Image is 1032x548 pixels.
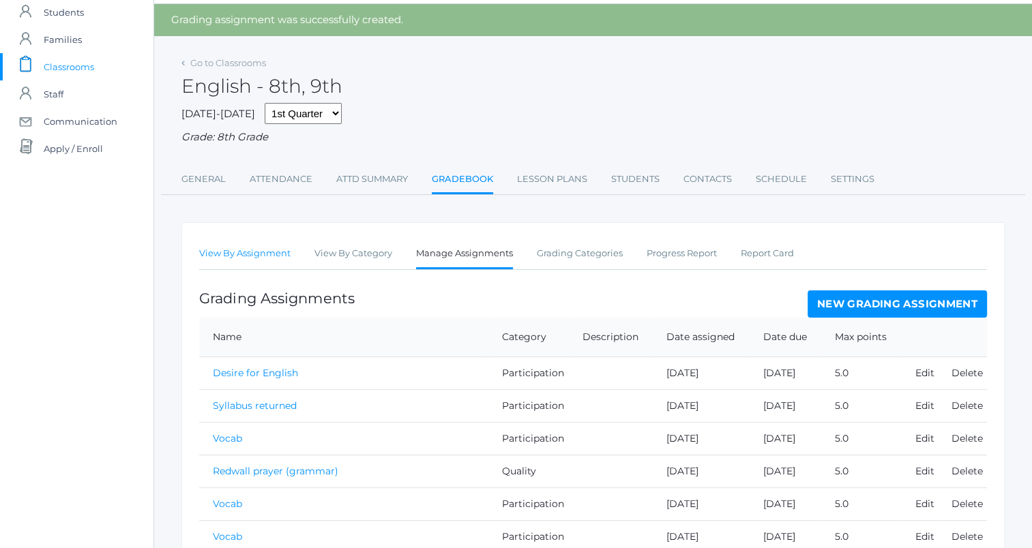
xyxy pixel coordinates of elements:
[569,318,653,357] th: Description
[750,422,821,455] td: [DATE]
[44,53,94,80] span: Classrooms
[181,130,1005,145] div: Grade: 8th Grade
[756,166,807,193] a: Schedule
[44,26,82,53] span: Families
[741,240,794,267] a: Report Card
[821,487,901,520] td: 5.0
[181,166,226,193] a: General
[653,356,750,389] td: [DATE]
[517,166,587,193] a: Lesson Plans
[952,367,983,379] a: Delete
[808,290,987,318] a: New Grading Assignment
[199,240,291,267] a: View By Assignment
[213,432,242,444] a: Vocab
[250,166,312,193] a: Attendance
[821,389,901,422] td: 5.0
[213,498,242,510] a: Vocab
[213,465,338,477] a: Redwall prayer (grammar)
[647,240,717,267] a: Progress Report
[952,432,983,444] a: Delete
[336,166,408,193] a: Attd Summary
[750,389,821,422] td: [DATE]
[44,80,63,108] span: Staff
[213,367,298,379] a: Desire for English
[750,318,821,357] th: Date due
[831,166,874,193] a: Settings
[181,107,255,120] span: [DATE]-[DATE]
[750,455,821,487] td: [DATE]
[416,240,513,269] a: Manage Assignments
[653,422,750,455] td: [DATE]
[432,166,493,195] a: Gradebook
[952,498,983,510] a: Delete
[915,432,934,444] a: Edit
[683,166,732,193] a: Contacts
[199,290,355,306] h1: Grading Assignments
[488,318,568,357] th: Category
[750,487,821,520] td: [DATE]
[821,455,901,487] td: 5.0
[915,465,934,477] a: Edit
[653,455,750,487] td: [DATE]
[821,318,901,357] th: Max points
[611,166,660,193] a: Students
[653,487,750,520] td: [DATE]
[952,399,983,412] a: Delete
[821,422,901,455] td: 5.0
[537,240,623,267] a: Grading Categories
[821,356,901,389] td: 5.0
[488,455,568,487] td: Quality
[213,399,297,412] a: Syllabus returned
[488,487,568,520] td: Participation
[488,422,568,455] td: Participation
[213,530,242,543] a: Vocab
[314,240,392,267] a: View By Category
[154,4,1032,36] div: Grading assignment was successfully created.
[915,367,934,379] a: Edit
[44,108,117,135] span: Communication
[915,530,934,543] a: Edit
[653,318,750,357] th: Date assigned
[488,356,568,389] td: Participation
[952,465,983,477] a: Delete
[952,530,983,543] a: Delete
[181,76,342,97] h2: English - 8th, 9th
[199,318,488,357] th: Name
[44,135,103,162] span: Apply / Enroll
[750,356,821,389] td: [DATE]
[915,399,934,412] a: Edit
[915,498,934,510] a: Edit
[190,57,266,68] a: Go to Classrooms
[488,389,568,422] td: Participation
[653,389,750,422] td: [DATE]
